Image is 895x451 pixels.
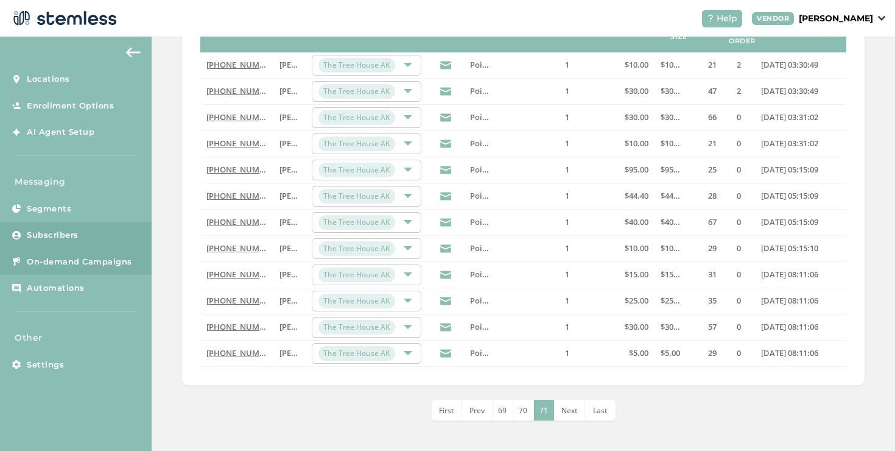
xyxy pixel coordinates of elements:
span: 0 [737,243,741,254]
span: 0 [737,112,741,123]
span: [DATE] 05:15:09 [761,164,818,175]
span: [DATE] 03:31:02 [761,112,818,123]
label: $25.00 [581,296,648,306]
span: Point of Sale [470,347,518,358]
span: [PERSON_NAME] [279,112,342,123]
span: $25.00 [661,295,684,306]
label: 0 [729,322,749,332]
span: [DATE] 03:31:02 [761,138,818,149]
label: Point of Sale [470,60,490,70]
label: $15.00 [581,269,648,280]
label: (907) 727-6233 [206,60,267,70]
label: Jacob Holmes [279,296,300,306]
label: 2 [729,60,749,70]
a: [PHONE_NUMBER] [206,347,276,358]
label: $10.00 [581,243,648,254]
a: [PHONE_NUMBER] [206,190,276,201]
span: 0 [737,190,741,201]
label: $40.00 [661,217,681,227]
label: (907) 538-5322 [206,112,267,123]
span: [DATE] 03:30:49 [761,85,818,96]
span: 57 [708,321,717,332]
span: The Tree House AK [318,294,395,308]
span: $10.00 [661,243,684,254]
span: 0 [737,347,741,358]
a: [PHONE_NUMBER] [206,243,276,254]
span: 0 [737,269,741,280]
span: [PERSON_NAME] [279,216,342,227]
span: 0 [737,295,741,306]
label: 2025-08-31 05:15:09 [761,191,840,201]
span: [DATE] 08:11:06 [761,269,818,280]
span: $25.00 [625,295,648,306]
label: 1 [502,269,569,280]
span: [DATE] 05:15:09 [761,216,818,227]
span: Point of Sale [470,164,518,175]
label: Point of Sale [470,165,490,175]
span: 25 [708,164,717,175]
span: 29 [708,347,717,358]
label: $30.00 [661,322,681,332]
label: Point of Sale [470,348,490,358]
label: 2025-08-31 08:11:06 [761,296,840,306]
label: 2 [729,86,749,96]
label: 0 [729,138,749,149]
span: Point of Sale [470,59,518,70]
label: 57 [692,322,717,332]
a: [PHONE_NUMBER] [206,295,276,306]
span: $30.00 [661,85,684,96]
label: $30.00 [581,112,648,123]
span: [PERSON_NAME] [279,321,342,332]
label: 0 [729,348,749,358]
label: Amy Arey [279,269,300,280]
label: (517) 867-0027 [206,138,267,149]
label: FOUNT BENN SULLIVAN [279,86,300,96]
label: $95.00 [661,165,681,175]
span: 1 [565,295,569,306]
span: $95.00 [625,164,648,175]
span: The Tree House AK [318,110,395,125]
span: $5.00 [661,347,680,358]
span: [DATE] 08:11:06 [761,347,818,358]
label: $44.40 [581,191,648,201]
span: Point of Sale [470,85,518,96]
span: 1 [565,243,569,254]
span: 47 [708,85,717,96]
span: The Tree House AK [318,84,395,99]
label: 2025-08-31 08:11:06 [761,348,840,358]
label: 0 [729,243,749,254]
label: 1 [502,217,569,227]
label: 21 [692,138,717,149]
label: 67 [692,217,717,227]
label: $5.00 [661,348,681,358]
div: Chat Widget [834,392,895,451]
label: Zephyr Barnett [279,165,300,175]
span: The Tree House AK [318,241,395,256]
span: [PERSON_NAME] [279,243,342,254]
span: 31 [708,269,717,280]
label: 2025-08-31 08:11:06 [761,322,840,332]
label: 21 [692,60,717,70]
span: On-demand Campaigns [27,256,132,268]
label: $95.00 [581,165,648,175]
label: (907) 230-3167 [206,86,267,96]
span: $5.00 [629,347,648,358]
label: Point of Sale [470,191,490,201]
label: 25 [692,165,717,175]
label: 2025-08-31 03:30:49 [761,86,840,96]
span: 35 [708,295,717,306]
span: [PERSON_NAME] [279,190,342,201]
span: 70 [519,405,527,416]
span: [PERSON_NAME] [279,269,342,280]
label: JACOB HENR MCEWEN [279,348,300,358]
label: 2025-08-31 03:30:49 [761,60,840,70]
span: Point of Sale [470,321,518,332]
label: (907) 420-4690 [206,348,267,358]
label: Point of Sale [470,296,490,306]
label: Windy Barber [279,112,300,123]
label: $10.00 [661,138,681,149]
span: 1 [565,59,569,70]
span: 0 [737,164,741,175]
span: [PERSON_NAME] [279,138,342,149]
label: 29 [692,348,717,358]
